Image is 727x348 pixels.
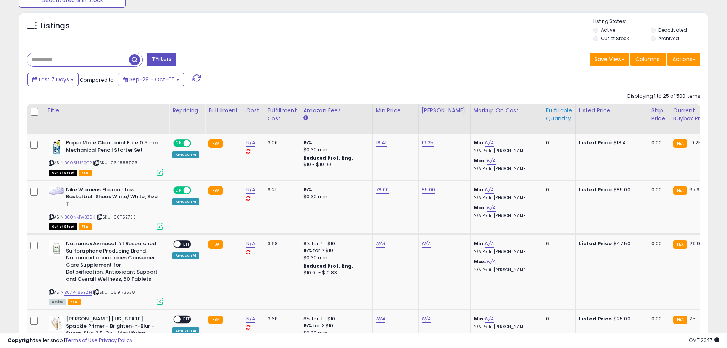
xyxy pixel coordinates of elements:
[118,73,184,86] button: Sep-29 - Oct-05
[651,240,664,247] div: 0.00
[246,107,261,115] div: Cost
[303,322,367,329] div: 15% for > $10
[129,76,175,83] span: Sep-29 - Oct-05
[579,240,642,247] div: $47.50
[66,139,159,155] b: Paper Mate Clearpoint Elite 0.5mm Mechanical Pencil Starter Set
[689,186,701,193] span: 67.91
[172,198,199,205] div: Amazon AI
[49,299,66,305] span: All listings currently available for purchase on Amazon
[579,107,645,115] div: Listed Price
[689,139,701,146] span: 19.25
[658,27,687,33] label: Deactivated
[485,139,494,147] a: N/A
[174,187,184,193] span: ON
[190,187,202,193] span: OFF
[422,240,431,248] a: N/A
[474,107,540,115] div: Markup on Cost
[673,107,712,123] div: Current Buybox Price
[8,337,35,344] strong: Copyright
[474,195,537,201] p: N/A Profit [PERSON_NAME]
[303,139,367,146] div: 15%
[303,146,367,153] div: $0.30 min
[689,240,703,247] span: 29.99
[474,213,537,219] p: N/A Profit [PERSON_NAME]
[658,35,679,42] label: Archived
[651,107,667,123] div: Ship Price
[208,107,239,115] div: Fulfillment
[546,107,572,123] div: Fulfillable Quantity
[246,240,255,248] a: N/A
[673,186,687,195] small: FBA
[40,21,70,31] h5: Listings
[66,240,159,285] b: Nutramax Avmacol #1 Researched Sulforaphane Producing Brand, Nutramax Laboratories Consumer Care ...
[49,139,163,175] div: ASIN:
[579,186,642,193] div: $85.00
[303,155,353,161] b: Reduced Prof. Rng.
[303,107,369,115] div: Amazon Fees
[268,316,294,322] div: 3.68
[651,186,664,193] div: 0.00
[546,316,570,322] div: 0
[303,162,367,168] div: $10 - $10.90
[546,186,570,193] div: 0
[579,240,614,247] b: Listed Price:
[27,73,79,86] button: Last 7 Days
[79,170,92,176] span: FBA
[376,186,389,194] a: 78.00
[474,166,537,172] p: N/A Profit [PERSON_NAME]
[246,186,255,194] a: N/A
[93,160,137,166] span: | SKU: 1064888923
[303,316,367,322] div: 8% for <= $10
[376,315,385,323] a: N/A
[303,263,353,269] b: Reduced Prof. Rng.
[485,186,494,194] a: N/A
[49,240,64,256] img: 31p99Rh6epL._SL40_.jpg
[93,289,135,295] span: | SKU: 1069173538
[8,337,132,344] div: seller snap | |
[303,186,367,193] div: 15%
[590,53,629,66] button: Save View
[64,289,92,296] a: B07V485YZH
[667,53,700,66] button: Actions
[303,247,367,254] div: 15% for > $10
[190,140,202,147] span: OFF
[208,186,222,195] small: FBA
[268,186,294,193] div: 6.21
[673,139,687,148] small: FBA
[673,240,687,249] small: FBA
[422,315,431,323] a: N/A
[487,157,496,165] a: N/A
[172,151,199,158] div: Amazon AI
[96,214,136,220] span: | SKU: 1061152755
[376,139,387,147] a: 18.41
[68,299,81,305] span: FBA
[268,107,297,123] div: Fulfillment Cost
[79,223,92,230] span: FBA
[303,270,367,276] div: $10.01 - $10.83
[49,186,64,195] img: 31aXsURfc8L._SL40_.jpg
[474,267,537,273] p: N/A Profit [PERSON_NAME]
[487,258,496,265] a: N/A
[474,148,537,154] p: N/A Profit [PERSON_NAME]
[64,214,95,220] a: B00NMWB39K
[208,316,222,324] small: FBA
[172,252,199,259] div: Amazon AI
[376,107,415,115] div: Min Price
[181,241,193,248] span: OFF
[49,240,163,304] div: ASIN:
[80,76,115,84] span: Compared to:
[474,186,485,193] b: Min:
[651,316,664,322] div: 0.00
[147,53,176,66] button: Filters
[474,204,487,211] b: Max:
[474,157,487,164] b: Max:
[579,315,614,322] b: Listed Price:
[593,18,708,25] p: Listing States:
[49,316,64,331] img: 31We5qU22WL._SL40_.jpg
[651,139,664,146] div: 0.00
[470,104,543,134] th: The percentage added to the cost of goods (COGS) that forms the calculator for Min & Max prices.
[422,186,435,194] a: 85.00
[422,107,467,115] div: [PERSON_NAME]
[474,249,537,254] p: N/A Profit [PERSON_NAME]
[49,170,77,176] span: All listings that are currently out of stock and unavailable for purchase on Amazon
